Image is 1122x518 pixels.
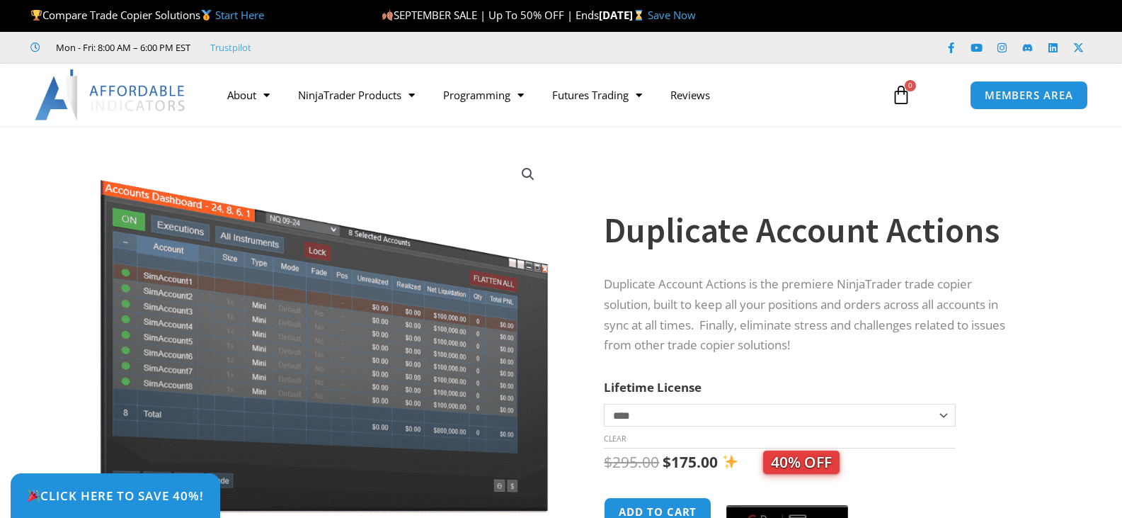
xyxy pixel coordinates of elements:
[538,79,656,111] a: Futures Trading
[35,69,187,120] img: LogoAI | Affordable Indicators – NinjaTrader
[604,434,626,444] a: Clear options
[31,10,42,21] img: 🏆
[663,452,671,472] span: $
[96,151,551,513] img: Screenshot 2024-08-26 15414455555
[28,490,40,502] img: 🎉
[648,8,696,22] a: Save Now
[429,79,538,111] a: Programming
[210,39,251,56] a: Trustpilot
[30,8,264,22] span: Compare Trade Copier Solutions
[663,452,718,472] bdi: 175.00
[604,452,659,472] bdi: 295.00
[213,79,284,111] a: About
[870,74,932,116] a: 0
[201,10,212,21] img: 🥇
[604,379,702,395] label: Lifetime License
[634,10,644,21] img: ⌛
[382,10,393,21] img: 🍂
[515,162,541,187] a: View full-screen image gallery
[763,451,840,474] span: 40% OFF
[970,81,1088,110] a: MEMBERS AREA
[604,205,1017,255] h1: Duplicate Account Actions
[985,90,1073,101] span: MEMBERS AREA
[604,452,612,472] span: $
[723,454,738,469] img: ✨
[215,8,264,22] a: Start Here
[656,79,724,111] a: Reviews
[27,490,204,502] span: Click Here to save 40%!
[599,8,648,22] strong: [DATE]
[905,80,916,91] span: 0
[213,79,875,111] nav: Menu
[52,39,190,56] span: Mon - Fri: 8:00 AM – 6:00 PM EST
[11,473,220,518] a: 🎉Click Here to save 40%!
[604,274,1017,356] p: Duplicate Account Actions is the premiere NinjaTrader trade copier solution, built to keep all yo...
[284,79,429,111] a: NinjaTrader Products
[382,8,599,22] span: SEPTEMBER SALE | Up To 50% OFF | Ends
